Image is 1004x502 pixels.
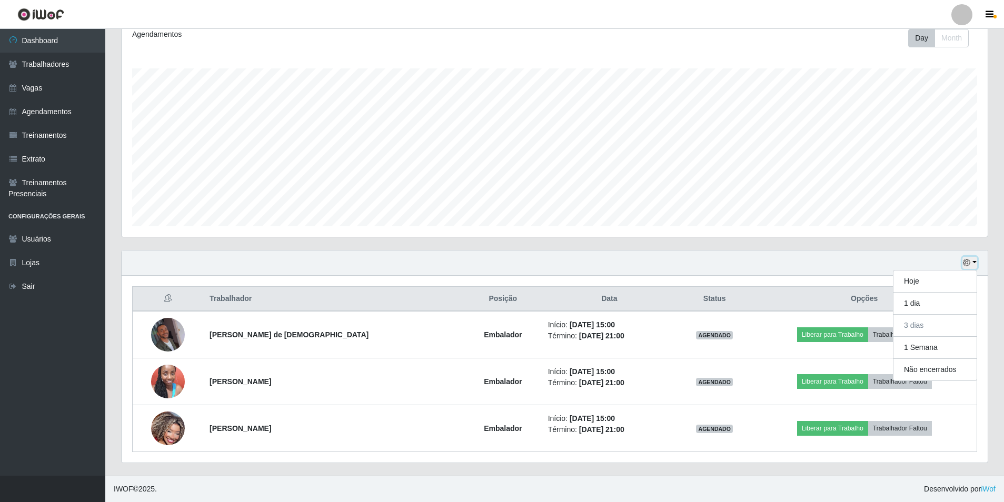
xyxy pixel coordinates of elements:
[696,331,733,339] span: AGENDADO
[893,315,977,337] button: 3 dias
[114,485,133,493] span: IWOF
[210,377,271,386] strong: [PERSON_NAME]
[868,374,932,389] button: Trabalhador Faltou
[797,327,868,342] button: Liberar para Trabalho
[893,293,977,315] button: 1 dia
[548,413,671,424] li: Início:
[797,421,868,436] button: Liberar para Trabalho
[677,287,752,312] th: Status
[696,378,733,386] span: AGENDADO
[893,337,977,359] button: 1 Semana
[893,270,977,293] button: Hoje
[151,305,185,365] img: 1754921922108.jpeg
[548,377,671,388] li: Término:
[868,421,932,436] button: Trabalhador Faltou
[210,424,271,433] strong: [PERSON_NAME]
[696,425,733,433] span: AGENDADO
[868,327,932,342] button: Trabalhador Faltou
[908,29,935,47] button: Day
[797,374,868,389] button: Liberar para Trabalho
[893,359,977,380] button: Não encerrados
[924,484,996,495] span: Desenvolvido por
[570,414,615,423] time: [DATE] 15:00
[210,330,369,339] strong: [PERSON_NAME] de [DEMOGRAPHIC_DATA]
[935,29,969,47] button: Month
[132,29,475,40] div: Agendamentos
[570,367,615,376] time: [DATE] 15:00
[548,330,671,342] li: Término:
[752,287,977,312] th: Opções
[151,359,185,404] img: 1755100673188.jpeg
[484,424,522,433] strong: Embalador
[548,366,671,377] li: Início:
[203,287,464,312] th: Trabalhador
[579,378,624,387] time: [DATE] 21:00
[484,330,522,339] strong: Embalador
[114,484,157,495] span: © 2025 .
[570,320,615,329] time: [DATE] 15:00
[908,29,977,47] div: Toolbar with button groups
[579,425,624,434] time: [DATE] 21:00
[542,287,677,312] th: Data
[484,377,522,386] strong: Embalador
[548,424,671,435] li: Término:
[579,332,624,340] time: [DATE] 21:00
[908,29,969,47] div: First group
[464,287,542,312] th: Posição
[17,8,64,21] img: CoreUI Logo
[981,485,996,493] a: iWof
[151,405,185,452] img: 1759506249047.jpeg
[548,319,671,330] li: Início:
